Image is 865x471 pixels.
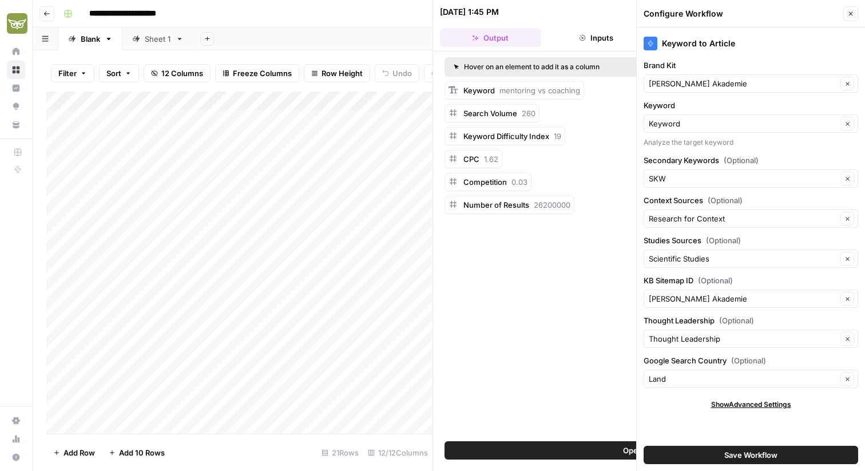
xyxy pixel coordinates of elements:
button: 12 Columns [144,64,211,82]
input: Land [649,373,837,385]
div: 12/12 Columns [363,444,432,462]
button: Add Row [46,444,102,462]
img: Evergreen Media Logo [7,13,27,34]
span: (Optional) [719,315,754,326]
button: Filter [51,64,94,82]
a: Home [7,42,25,61]
span: Save Workflow [724,449,777,461]
span: mentoring vs coaching [499,86,580,95]
button: Undo [375,64,419,82]
span: 260 [522,109,535,118]
label: Secondary Keywords [644,155,858,166]
button: Sort [99,64,139,82]
a: Your Data [7,116,25,134]
span: Competition [463,177,507,187]
span: Row Height [322,68,363,79]
div: Blank [81,33,100,45]
span: 19 [554,132,561,141]
a: Sheet 1 [122,27,193,50]
label: Studies Sources [644,235,858,246]
button: Row Height [304,64,370,82]
button: Help + Support [7,448,25,466]
input: Research for Context [649,213,837,224]
div: 21 Rows [317,444,363,462]
span: CPC [463,155,479,164]
input: Haufe Akademie [649,293,837,304]
label: Context Sources [644,195,858,206]
span: Keyword [463,86,495,95]
div: Hover on an element to add it as a column [454,62,673,72]
a: Insights [7,79,25,97]
span: 12 Columns [161,68,203,79]
label: Google Search Country [644,355,858,366]
span: 0.03 [511,177,527,187]
label: Keyword [644,100,858,111]
label: Brand Kit [644,60,858,71]
span: Add Row [64,447,95,458]
span: Filter [58,68,77,79]
label: Thought Leadership [644,315,858,326]
span: (Optional) [708,195,743,206]
button: Inputs [546,29,647,47]
button: Save Workflow [644,446,858,464]
span: Undo [392,68,412,79]
a: Settings [7,411,25,430]
span: Search Volume [463,109,517,118]
button: Workspace: Evergreen Media [7,9,25,38]
span: (Optional) [724,155,759,166]
a: Usage [7,430,25,448]
span: Number of Results [463,200,529,209]
span: Keyword Difficulty Index [463,132,549,141]
div: [DATE] 1:45 PM [440,6,499,18]
label: KB Sitemap ID [644,275,858,286]
button: Open In Studio [445,441,854,460]
div: Analyze the target keyword [644,137,858,148]
input: SKW [649,173,837,184]
span: Add 10 Rows [119,447,165,458]
span: Freeze Columns [233,68,292,79]
span: Show Advanced Settings [711,399,791,410]
button: Output [440,29,541,47]
a: Opportunities [7,97,25,116]
span: 26200000 [534,200,570,209]
input: Scientific Studies [649,253,837,264]
a: Blank [58,27,122,50]
span: 1.62 [484,155,498,164]
div: Keyword to Article [644,37,858,50]
span: (Optional) [698,275,733,286]
button: Add 10 Rows [102,444,172,462]
button: Freeze Columns [215,64,299,82]
a: Browse [7,61,25,79]
input: Keyword [649,118,837,129]
input: Thought Leadership [649,333,837,345]
span: Open In Studio [623,445,676,456]
span: Sort [106,68,121,79]
div: Sheet 1 [145,33,171,45]
span: (Optional) [706,235,741,246]
input: Haufe Akademie [649,78,837,89]
span: (Optional) [731,355,766,366]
